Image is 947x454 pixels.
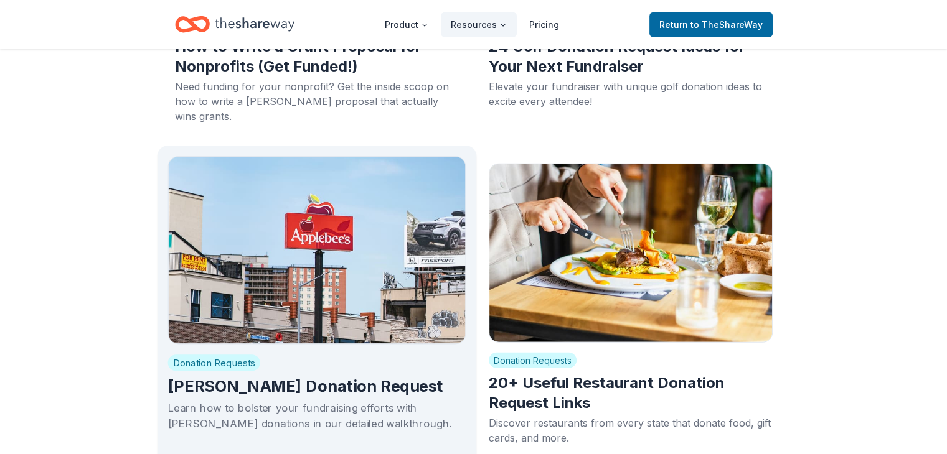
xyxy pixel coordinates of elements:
[519,12,569,37] a: Pricing
[175,37,459,76] h2: How to Write a Grant Proposal for Nonprofits (Get Funded!)
[375,12,438,37] button: Product
[649,12,773,37] a: Returnto TheShareWay
[489,79,773,109] div: Elevate your fundraiser with unique golf donation ideas to excite every attendee!
[489,415,773,445] div: Discover restaurants from every state that donate food, gift cards, and more.
[489,37,773,76] h2: 24 Golf Donation Request Ideas for Your Next Fundraiser
[175,79,459,124] div: Need funding for your nonprofit? Get the inside scoop on how to write a [PERSON_NAME] proposal th...
[375,10,569,39] nav: Main
[167,376,466,397] h2: [PERSON_NAME] Donation Request
[489,353,577,368] span: Donation Requests
[659,17,763,32] span: Return
[489,164,773,343] img: Cover photo for blog post
[167,400,466,431] div: Learn how to bolster your fundraising efforts with [PERSON_NAME] donations in our detailed walkth...
[690,19,763,30] span: to TheShareWay
[175,10,294,39] a: Home
[167,156,466,344] img: Cover photo for blog post
[489,373,773,413] h2: 20+ Useful Restaurant Donation Request Links
[441,12,517,37] button: Resources
[167,354,260,371] span: Donation Requests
